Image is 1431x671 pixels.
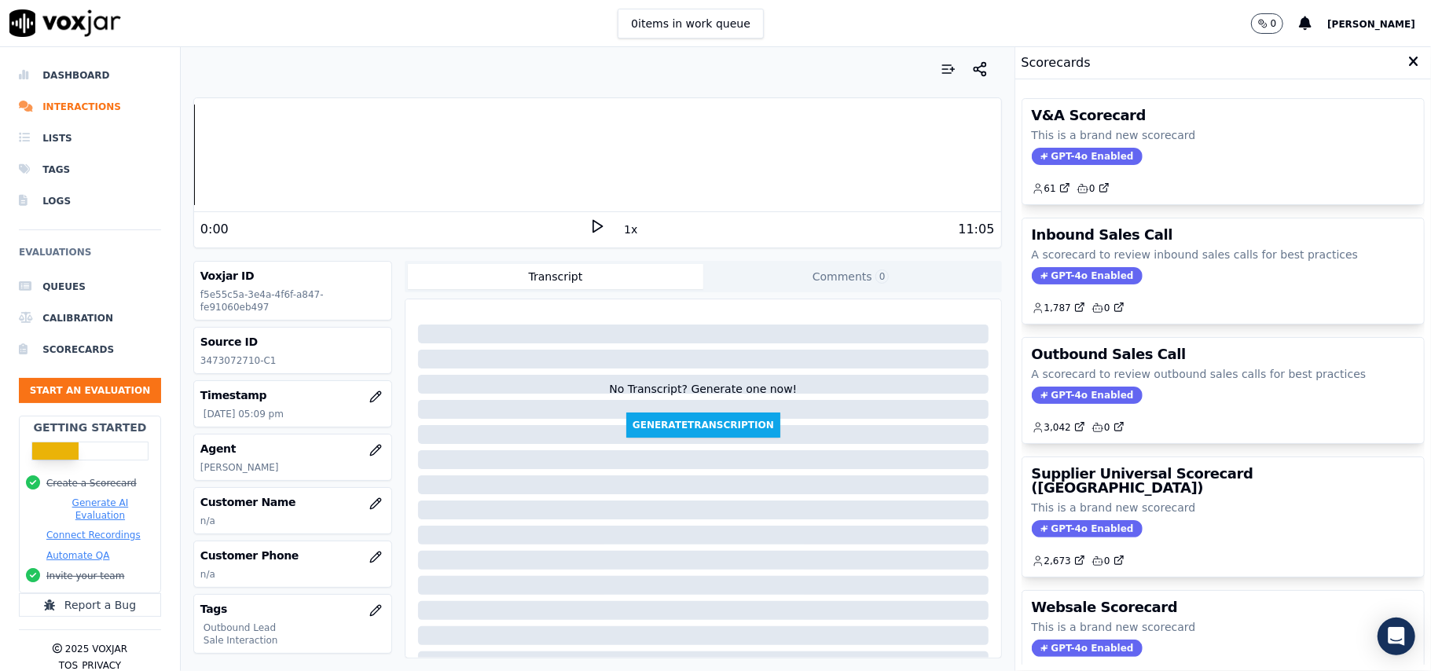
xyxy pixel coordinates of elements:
[1032,619,1414,635] p: This is a brand new scorecard
[609,381,797,412] div: No Transcript? Generate one now!
[1032,555,1092,567] button: 2,673
[1077,182,1110,195] a: 0
[1032,500,1414,515] p: This is a brand new scorecard
[1032,127,1414,143] p: This is a brand new scorecard
[1092,421,1125,434] a: 0
[204,621,385,634] p: Outbound Lead
[200,601,385,617] h3: Tags
[1092,302,1125,314] a: 0
[46,570,124,582] button: Invite your team
[19,334,161,365] a: Scorecards
[46,497,154,522] button: Generate AI Evaluation
[1032,108,1414,123] h3: V&A Scorecard
[200,354,385,367] p: 3473072710-C1
[1032,148,1143,165] span: GPT-4o Enabled
[19,154,161,185] a: Tags
[875,269,890,284] span: 0
[1032,366,1414,382] p: A scorecard to review outbound sales calls for best practices
[1032,247,1414,262] p: A scorecard to review inbound sales calls for best practices
[1032,267,1143,284] span: GPT-4o Enabled
[19,60,161,91] a: Dashboard
[1251,13,1284,34] button: 0
[626,412,780,438] button: GenerateTranscription
[1032,182,1070,195] a: 61
[1032,600,1414,614] h3: Websale Scorecard
[1032,520,1143,537] span: GPT-4o Enabled
[1032,182,1077,195] button: 61
[200,548,385,563] h3: Customer Phone
[200,268,385,284] h3: Voxjar ID
[1251,13,1300,34] button: 0
[200,387,385,403] h3: Timestamp
[1032,640,1143,657] span: GPT-4o Enabled
[19,185,161,217] a: Logs
[200,220,229,239] div: 0:00
[204,634,385,647] p: Sale Interaction
[1092,555,1125,567] a: 0
[1032,421,1085,434] a: 3,042
[200,334,385,350] h3: Source ID
[19,243,161,271] h6: Evaluations
[1032,555,1085,567] a: 2,673
[1032,302,1085,314] a: 1,787
[200,494,385,510] h3: Customer Name
[703,264,999,289] button: Comments
[1327,19,1415,30] span: [PERSON_NAME]
[200,288,385,313] p: f5e55c5a-3e4a-4f6f-a847-fe91060eb497
[1032,387,1143,404] span: GPT-4o Enabled
[1032,302,1092,314] button: 1,787
[1032,467,1414,495] h3: Supplier Universal Scorecard ([GEOGRAPHIC_DATA])
[19,378,161,403] button: Start an Evaluation
[19,91,161,123] a: Interactions
[65,643,127,655] p: 2025 Voxjar
[200,515,385,527] p: n/a
[204,408,385,420] p: [DATE] 05:09 pm
[1032,347,1414,361] h3: Outbound Sales Call
[618,9,764,38] button: 0items in work queue
[19,593,161,617] button: Report a Bug
[1032,421,1092,434] button: 3,042
[1378,618,1415,655] div: Open Intercom Messenger
[1327,14,1431,33] button: [PERSON_NAME]
[33,420,146,435] h2: Getting Started
[9,9,121,37] img: voxjar logo
[1032,228,1414,242] h3: Inbound Sales Call
[1271,17,1277,30] p: 0
[200,568,385,581] p: n/a
[46,549,109,562] button: Automate QA
[46,477,137,489] button: Create a Scorecard
[19,302,161,334] a: Calibration
[958,220,994,239] div: 11:05
[200,461,385,474] p: [PERSON_NAME]
[200,441,385,456] h3: Agent
[46,529,141,541] button: Connect Recordings
[621,218,640,240] button: 1x
[19,123,161,154] a: Lists
[19,271,161,302] a: Queues
[408,264,703,289] button: Transcript
[1015,47,1431,79] div: Scorecards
